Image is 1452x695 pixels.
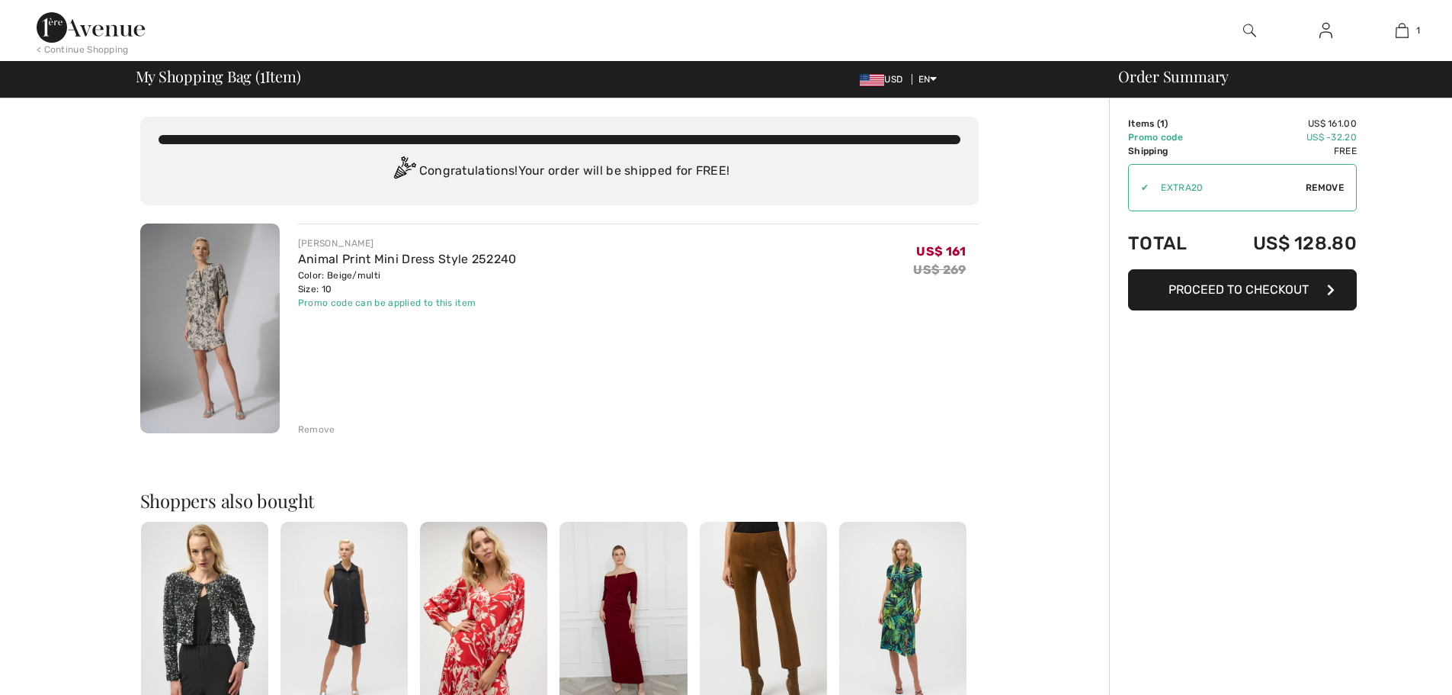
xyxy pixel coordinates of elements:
[1128,117,1211,130] td: Items ( )
[1160,118,1165,129] span: 1
[1364,21,1439,40] a: 1
[389,156,419,187] img: Congratulation2.svg
[298,269,517,296] div: Color: Beige/multi Size: 10
[1128,269,1357,310] button: Proceed to Checkout
[136,69,301,84] span: My Shopping Bag ( Item)
[1307,21,1345,40] a: Sign In
[1129,181,1149,195] div: ✔
[1396,21,1409,40] img: My Bag
[1168,282,1309,297] span: Proceed to Checkout
[1416,24,1420,37] span: 1
[913,262,966,277] s: US$ 269
[298,252,517,266] a: Animal Print Mini Dress Style 252240
[298,236,517,250] div: [PERSON_NAME]
[1100,69,1443,84] div: Order Summary
[1211,130,1357,144] td: US$ -32.20
[298,296,517,310] div: Promo code can be applied to this item
[1211,144,1357,158] td: Free
[1319,21,1332,40] img: My Info
[37,12,145,43] img: 1ère Avenue
[37,43,129,56] div: < Continue Shopping
[860,74,909,85] span: USD
[1243,21,1256,40] img: search the website
[298,423,335,436] div: Remove
[140,491,979,510] h2: Shoppers also bought
[916,244,966,259] span: US$ 161
[260,65,265,85] span: 1
[1211,217,1357,269] td: US$ 128.80
[1306,181,1344,195] span: Remove
[1211,117,1357,130] td: US$ 161.00
[918,74,938,85] span: EN
[1128,144,1211,158] td: Shipping
[1149,165,1306,211] input: Promo code
[860,74,884,86] img: US Dollar
[159,156,960,187] div: Congratulations! Your order will be shipped for FREE!
[1128,130,1211,144] td: Promo code
[140,224,280,433] img: Animal Print Mini Dress Style 252240
[1128,217,1211,269] td: Total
